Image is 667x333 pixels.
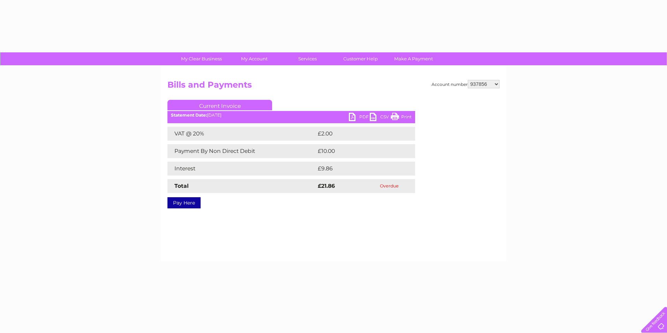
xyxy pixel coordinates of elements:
[332,52,389,65] a: Customer Help
[349,113,370,123] a: PDF
[364,179,415,193] td: Overdue
[173,52,230,65] a: My Clear Business
[167,144,316,158] td: Payment By Non Direct Debit
[318,183,335,189] strong: £21.86
[167,80,500,93] h2: Bills and Payments
[171,112,207,118] b: Statement Date:
[316,127,399,141] td: £2.00
[167,197,201,208] a: Pay Here
[316,162,399,176] td: £9.86
[316,144,401,158] td: £10.00
[167,113,415,118] div: [DATE]
[226,52,283,65] a: My Account
[385,52,442,65] a: Make A Payment
[174,183,189,189] strong: Total
[279,52,336,65] a: Services
[391,113,412,123] a: Print
[432,80,500,88] div: Account number
[167,127,316,141] td: VAT @ 20%
[370,113,391,123] a: CSV
[167,100,272,110] a: Current Invoice
[167,162,316,176] td: Interest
